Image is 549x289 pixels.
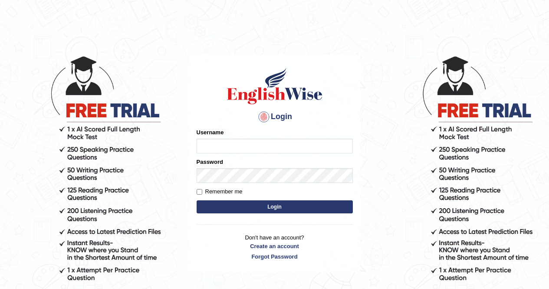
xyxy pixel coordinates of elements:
h4: Login [197,110,353,124]
label: Username [197,128,224,136]
img: Logo of English Wise sign in for intelligent practice with AI [225,66,324,106]
label: Remember me [197,187,243,196]
label: Password [197,158,223,166]
p: Don't have an account? [197,233,353,260]
input: Remember me [197,189,202,195]
a: Create an account [197,242,353,250]
button: Login [197,200,353,213]
a: Forgot Password [197,252,353,261]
